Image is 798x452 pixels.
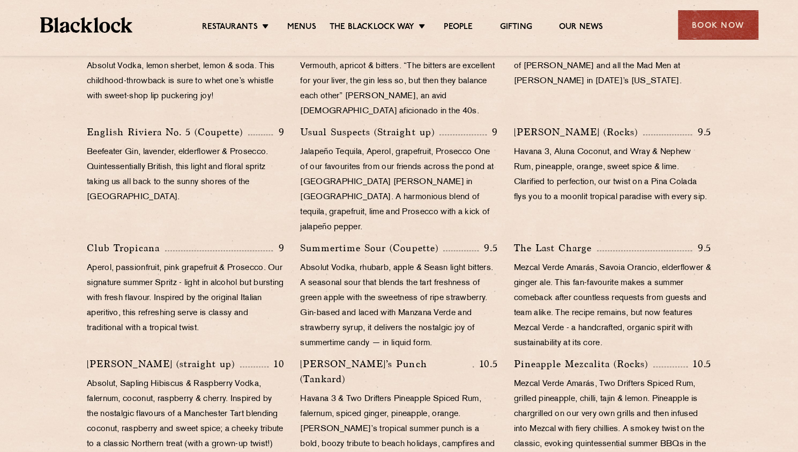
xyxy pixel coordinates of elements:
p: Old Forester Bourbon, sugar & bitters. The favourite of [PERSON_NAME] and all the Mad Men at [PER... [514,44,711,89]
p: Absolut Vodka, lemon sherbet, lemon & soda. This childhood-throwback is sure to whet one’s whistl... [87,59,284,104]
p: Jalapeño Tequila, Aperol, grapefruit, Prosecco One of our favourites from our friends across the ... [300,145,497,235]
a: Gifting [499,22,532,34]
img: BL_Textured_Logo-footer-cropped.svg [40,17,133,33]
p: Beefeater Gin, lavender, elderflower & Prosecco. Quintessentially British, this light and floral ... [87,145,284,205]
a: Menus [287,22,316,34]
p: Aperol, passionfruit, pink grapefruit & Prosecco. Our signature summer Spritz - light in alcohol ... [87,261,284,336]
a: People [444,22,473,34]
p: 10.5 [688,357,711,371]
p: Summertime Sour (Coupette) [300,240,443,256]
a: The Blacklock Way [330,22,414,34]
p: Usual Suspects (Straight up) [300,125,439,140]
p: 9 [273,241,284,255]
p: 9.5 [479,241,498,255]
p: 10.5 [474,357,497,371]
p: 9.5 [692,241,711,255]
p: Pineapple Mezcalita (Rocks) [514,356,653,371]
p: [PERSON_NAME] (straight up) [87,356,240,371]
p: 9 [273,125,284,139]
a: Our News [559,22,603,34]
p: 9.5 [692,125,711,139]
p: Absolut Vodka, rhubarb, apple & Seasn light bitters. A seasonal sour that blends the tart freshne... [300,261,497,351]
p: Club Tropicana [87,240,165,256]
p: The Last Charge [514,240,597,256]
p: [PERSON_NAME] (Rocks) [514,125,643,140]
p: Beefeater Gin, Beesou Honey Aperitif, Lustau rose Vermouth, apricot & bitters. “The bitters are e... [300,44,497,119]
p: Mezcal Verde Amarás, Savoia Orancio, elderflower & ginger ale. This fan-favourite makes a summer ... [514,261,711,351]
p: Havana 3, Aluna Coconut, and Wray & Nephew Rum, pineapple, orange, sweet spice & lime. Clarified ... [514,145,711,205]
p: [PERSON_NAME]’s Punch (Tankard) [300,356,473,387]
p: 10 [269,357,285,371]
p: Absolut, Sapling Hibiscus & Raspberry Vodka, falernum, coconut, raspberry & cherry. Inspired by t... [87,377,284,452]
p: 9 [487,125,498,139]
p: English Riviera No. 5 (Coupette) [87,125,248,140]
div: Book Now [678,10,758,40]
a: Restaurants [202,22,258,34]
